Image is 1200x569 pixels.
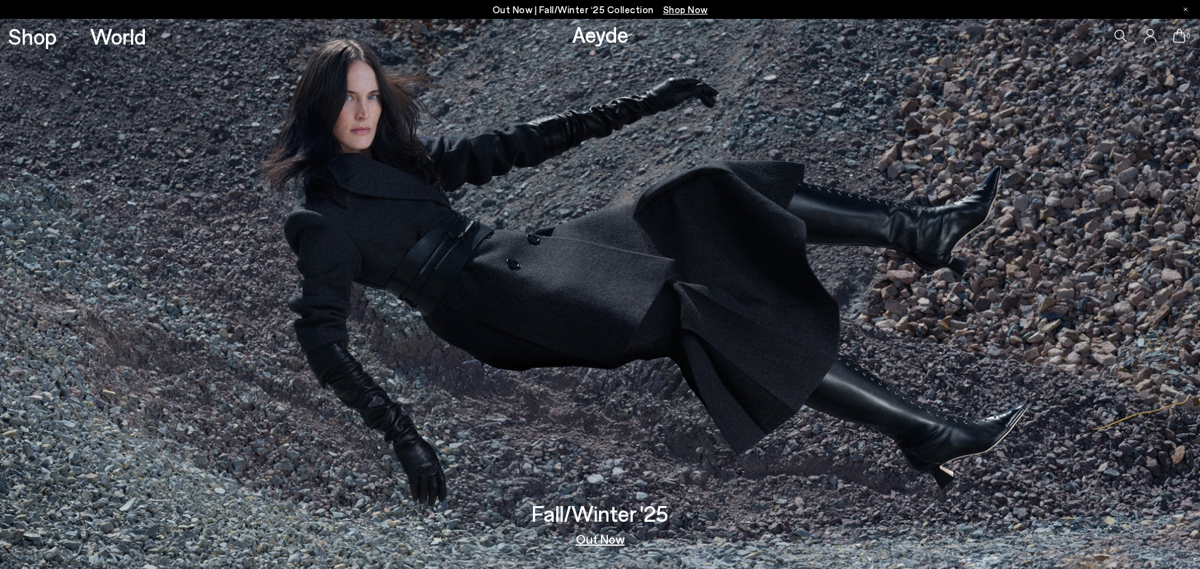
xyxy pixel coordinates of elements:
[532,502,668,524] h3: Fall/Winter '25
[572,21,629,47] a: Aeyde
[8,25,57,47] a: Shop
[1173,29,1186,43] a: 0
[1186,33,1192,40] span: 0
[90,25,146,47] a: World
[663,4,708,15] span: Navigate to /collections/new-in
[493,2,708,18] p: Out Now | Fall/Winter ‘25 Collection
[576,532,625,545] a: Out Now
